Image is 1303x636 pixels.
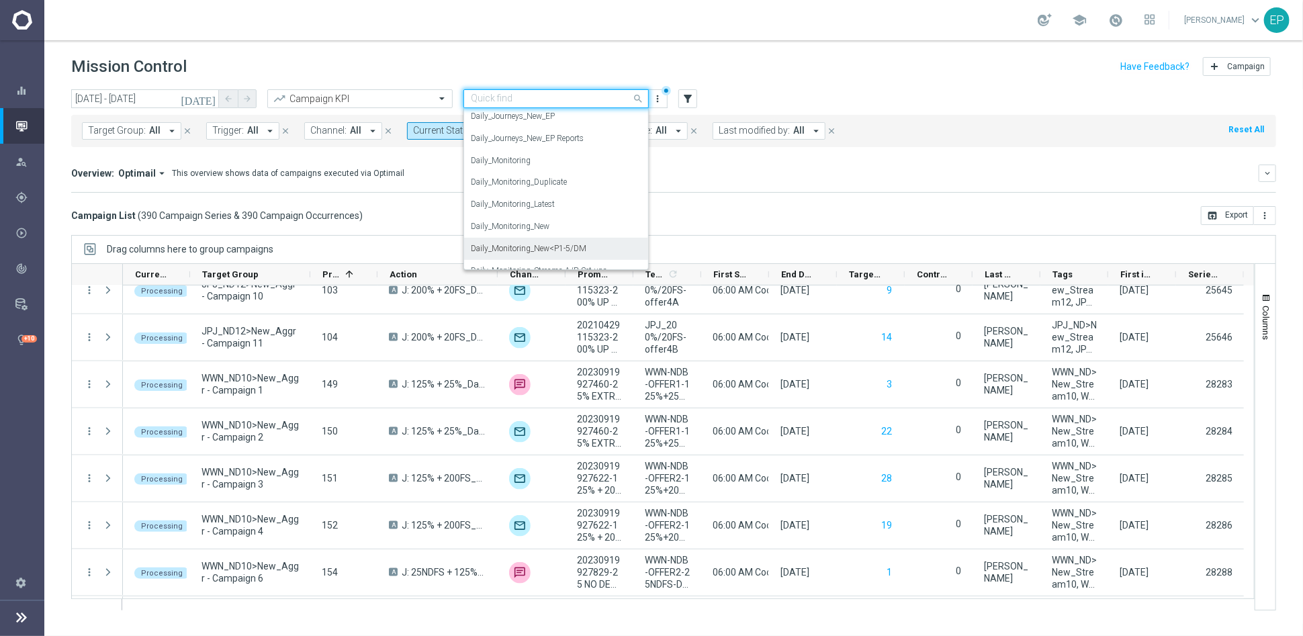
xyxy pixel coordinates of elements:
span: Current Status [135,269,167,279]
div: 28286 [1187,519,1232,531]
i: keyboard_arrow_down [1263,169,1272,178]
div: 28288 [1187,566,1232,578]
h3: Overview: [71,167,114,179]
span: All [656,125,667,136]
span: Series ID [1188,269,1221,279]
span: keyboard_arrow_down [1248,13,1263,28]
h3: Campaign List [71,210,363,222]
label: 0 [956,518,961,530]
span: Processing [141,522,183,531]
span: WWN_ND10>New_Aggr - Campaign 6 [201,560,299,584]
i: more_vert [83,378,95,390]
button: close [279,124,291,138]
span: All [247,125,259,136]
div: track_changes Analyze [15,263,44,274]
span: Targeted Customers [849,269,882,279]
span: JPJ_ND12>New_Aggr - Campaign 11 [201,325,299,349]
span: J: 125% + 200FS_Day3 Offer [402,472,486,484]
span: Trigger: [212,125,244,136]
colored-tag: Processing [134,519,189,532]
div: Dashboard [15,73,44,108]
button: person_search Explore [15,156,44,167]
colored-tag: Processing [134,331,189,344]
span: First Send Time [713,269,746,279]
span: Priority [322,269,340,279]
button: equalizer Dashboard [15,85,44,96]
div: 31 Oct 2025, Friday [780,378,809,390]
div: 16 Aug 2025, Saturday [1120,331,1149,343]
div: 16 Aug 2025, Saturday [1120,566,1149,578]
span: Processing [141,428,183,437]
span: J: 125% + 25%_Day1 Offer_Affiliate (SEO)_SMS [402,378,486,390]
button: more_vert [1254,206,1276,225]
img: Optimail [509,327,531,349]
button: Optimail arrow_drop_down [114,167,172,179]
div: Elaine Pillay [984,372,1029,396]
button: Current Status: Processing arrow_drop_down [407,122,551,140]
span: Current Status: [413,125,476,136]
i: more_vert [83,284,95,296]
span: Processing [141,569,183,578]
h1: Mission Control [71,57,187,77]
i: refresh [668,269,678,279]
span: J: 25NDFS + 125%_Day7_Affiliate (SEO)_SMS [402,566,486,578]
span: A [389,380,398,388]
button: close [382,124,394,138]
button: more_vert [651,91,665,107]
i: more_vert [1259,210,1270,221]
div: Explore [15,156,44,168]
span: 20230919927622-125% + 200 FREE SPINS [577,460,622,496]
button: Trigger: All arrow_drop_down [206,122,279,140]
div: 24 Nov 2025, Monday [780,331,809,343]
button: close [181,124,193,138]
a: [PERSON_NAME]keyboard_arrow_down [1183,10,1264,30]
span: WWN_ND>New_Stream10, WWN_ND10>New_Aggr [1052,366,1097,402]
div: 16 Aug 2025, Saturday [1120,378,1149,390]
div: Row Groups [107,244,273,255]
div: 16 Aug 2025, Saturday [1120,472,1149,484]
span: J: 200% + 20FS_Day24 Offer [402,284,486,296]
label: 0 [956,283,961,295]
span: Control Customers [917,269,950,279]
span: WWN_ND>New_Stream10, WWN_ND10>New_Aggr [1052,507,1097,543]
span: Action [390,269,417,279]
ng-select: Campaign KPI [267,89,453,108]
i: close [827,126,836,136]
div: 16 Aug 2025, Saturday [1120,284,1149,296]
span: ( [138,210,141,222]
span: Channel: [310,125,347,136]
i: arrow_drop_down [672,125,684,137]
span: Channel [510,269,543,279]
span: 20230919927460-25% EXTRA - 150% UP TO $2000 [577,413,622,449]
colored-tag: Processing [134,472,189,485]
span: Last modified by: [719,125,790,136]
ng-dropdown-panel: Options list [463,108,649,270]
div: gps_fixed Plan [15,192,44,203]
div: play_circle_outline Execute [15,228,44,238]
span: 06:00 AM Coordinated Universal Time (UTC 00:00) [713,285,925,296]
div: Analyze [15,263,44,275]
span: Processing [141,334,183,343]
span: 06:00 AM Coordinated Universal Time (UTC 00:00) [713,473,925,484]
span: WWN_ND>New_Stream10, WWN_ND10>New_Aggr [1052,554,1097,590]
span: ) [359,210,363,222]
span: 149 [322,379,338,390]
img: Mobivate [509,562,531,584]
span: Optimail [118,167,156,179]
span: 103 [322,285,338,296]
i: lightbulb [15,334,28,346]
img: Optimail [509,280,531,302]
div: Daily_Monitoring_Duplicate [471,171,641,193]
div: Daily_Monitoring_Streams A/B Set ups [471,260,641,282]
span: WWN_ND10>New_Aggr - Campaign 4 [201,513,299,537]
span: Tags [1052,269,1073,279]
button: more_vert [83,519,95,531]
span: End Date [781,269,814,279]
i: track_changes [15,263,28,275]
div: 25645 [1187,284,1232,296]
button: filter_alt [678,89,697,108]
button: keyboard_arrow_down [1259,165,1276,182]
div: 28285 [1187,472,1232,484]
button: Data Studio [15,299,44,310]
